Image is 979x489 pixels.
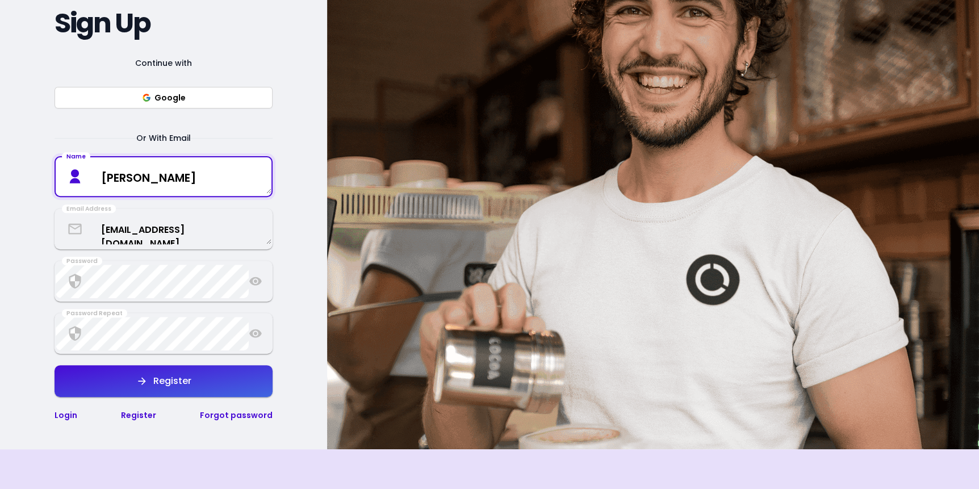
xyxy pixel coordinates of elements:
[62,152,90,161] div: Name
[200,409,273,421] a: Forgot password
[62,257,102,266] div: Password
[148,377,191,386] div: Register
[55,13,273,34] h2: Sign Up
[56,214,271,244] textarea: [EMAIL_ADDRESS][DOMAIN_NAME]
[62,204,116,214] div: Email Address
[122,56,206,70] span: Continue with
[55,409,77,421] a: Login
[123,131,204,145] span: Or With Email
[55,87,273,108] button: Google
[56,160,271,194] textarea: [PERSON_NAME]
[121,409,156,421] a: Register
[62,309,127,318] div: Password Repeat
[55,365,273,397] button: Register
